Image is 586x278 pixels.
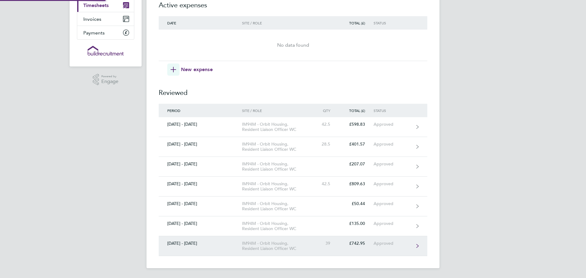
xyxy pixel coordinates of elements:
span: Period [167,108,180,113]
div: 42.5 [312,181,339,186]
div: Site / Role [242,108,312,113]
div: £50.44 [339,201,374,206]
div: [DATE] - [DATE] [159,181,242,186]
a: [DATE] - [DATE]IM94M - Orbit Housing, Resident Liaison Officer WC42.5£598.83Approved [159,117,427,137]
div: £742.95 [339,241,374,246]
div: [DATE] - [DATE] [159,201,242,206]
div: Site / Role [242,21,312,25]
a: [DATE] - [DATE]IM94M - Orbit Housing, Resident Liaison Officer WC42.5£809.63Approved [159,177,427,197]
div: £207.07 [339,161,374,167]
div: 28.5 [312,142,339,147]
a: [DATE] - [DATE]IM94M - Orbit Housing, Resident Liaison Officer WC£207.07Approved [159,157,427,177]
div: IM94M - Orbit Housing, Resident Liaison Officer WC [242,221,312,231]
div: [DATE] - [DATE] [159,221,242,226]
div: Date [159,21,242,25]
div: [DATE] - [DATE] [159,241,242,246]
div: 42.5 [312,122,339,127]
div: Total (£) [339,108,374,113]
div: IM94M - Orbit Housing, Resident Liaison Officer WC [242,122,312,132]
a: Powered byEngage [93,74,119,85]
span: Powered by [101,74,118,79]
div: £135.00 [339,221,374,226]
div: £401.57 [339,142,374,147]
div: £809.63 [339,181,374,186]
div: [DATE] - [DATE] [159,142,242,147]
div: Total (£) [339,21,374,25]
div: IM94M - Orbit Housing, Resident Liaison Officer WC [242,161,312,172]
div: Approved [374,221,411,226]
button: New expense [167,63,213,76]
a: Invoices [77,12,134,26]
div: Approved [374,161,411,167]
span: Invoices [83,16,101,22]
div: 39 [312,241,339,246]
a: [DATE] - [DATE]IM94M - Orbit Housing, Resident Liaison Officer WC£50.44Approved [159,197,427,216]
div: IM94M - Orbit Housing, Resident Liaison Officer WC [242,181,312,192]
div: £598.83 [339,122,374,127]
a: [DATE] - [DATE]IM94M - Orbit Housing, Resident Liaison Officer WC28.5£401.57Approved [159,137,427,157]
img: buildrec-logo-retina.png [88,46,124,56]
span: Engage [101,79,118,84]
div: Approved [374,142,411,147]
a: Go to home page [77,46,134,56]
div: Qty [312,108,339,113]
span: New expense [181,66,213,73]
div: Status [374,108,411,113]
span: Timesheets [83,2,109,8]
div: IM94M - Orbit Housing, Resident Liaison Officer WC [242,201,312,211]
a: [DATE] - [DATE]IM94M - Orbit Housing, Resident Liaison Officer WC£135.00Approved [159,216,427,236]
div: [DATE] - [DATE] [159,122,242,127]
div: Approved [374,181,411,186]
h2: Reviewed [159,76,427,104]
div: IM94M - Orbit Housing, Resident Liaison Officer WC [242,241,312,251]
div: No data found [159,42,427,49]
div: Approved [374,122,411,127]
a: Payments [77,26,134,39]
div: IM94M - Orbit Housing, Resident Liaison Officer WC [242,142,312,152]
div: Approved [374,241,411,246]
div: Status [374,21,411,25]
span: Payments [83,30,105,36]
div: [DATE] - [DATE] [159,161,242,167]
div: Approved [374,201,411,206]
a: [DATE] - [DATE]IM94M - Orbit Housing, Resident Liaison Officer WC39£742.95Approved [159,236,427,256]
